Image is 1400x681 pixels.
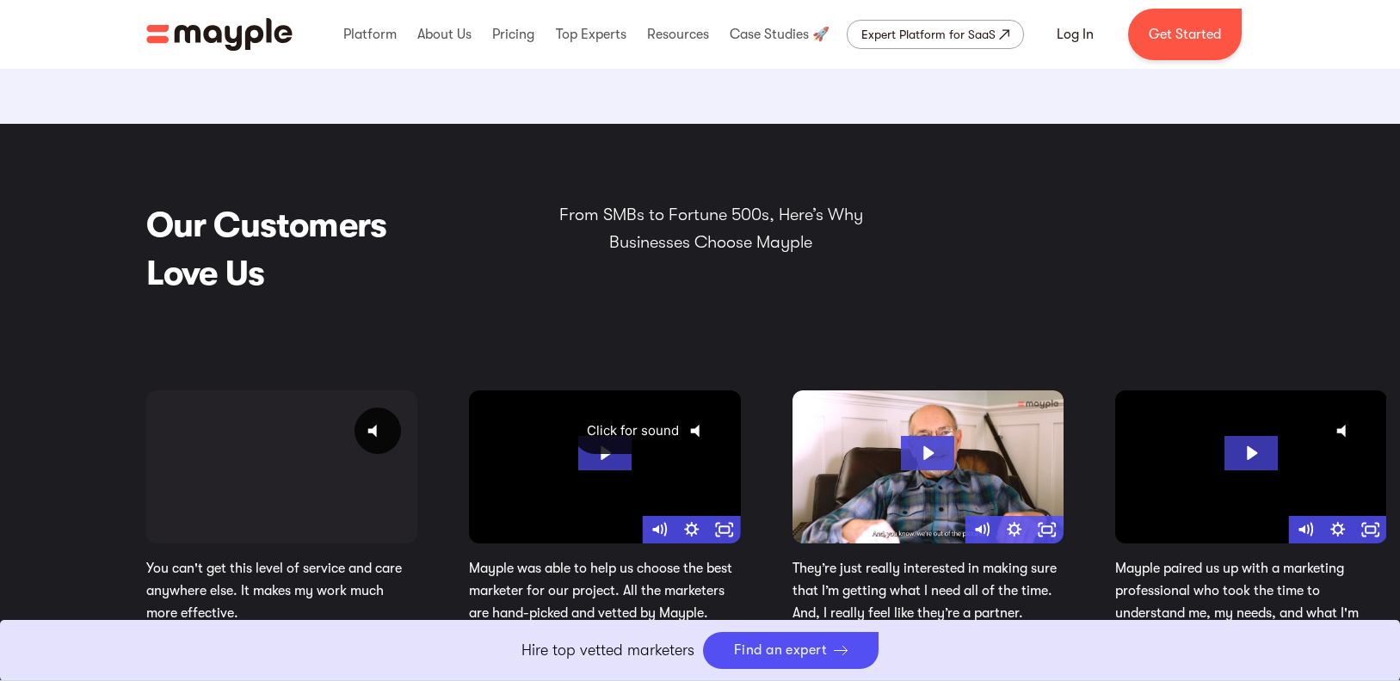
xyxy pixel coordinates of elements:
[1289,516,1322,543] button: Mute
[578,436,632,469] button: Play Video: Debora UHD
[708,516,741,543] button: Fullscreen
[965,516,998,543] button: Mute
[572,408,724,454] button: Click for sound
[847,20,1024,49] a: Expert Platform for SaaS
[469,390,741,680] div: 2 / 4
[339,7,401,62] div: Platform
[146,201,428,298] h1: Our Customers Love Us
[548,201,874,255] p: From SMBs to Fortune 500s, Here’s Why Businesses Choose Mayple
[469,557,741,624] p: Mayple was able to help us choose the best marketer for our project. All the marketers are hand-p...
[1128,9,1242,60] a: Get Started
[675,516,708,543] button: Show settings menu
[1314,598,1400,681] iframe: Chat Widget
[1323,408,1370,454] button: Click for sound
[1036,14,1114,55] a: Log In
[998,516,1031,543] button: Show settings menu
[146,390,418,680] div: 1 / 4
[1322,516,1354,543] button: Show settings menu
[793,390,1064,680] div: 3 / 4
[1354,516,1387,543] button: Fullscreen
[574,422,679,439] span: Click for sound
[1115,557,1387,647] p: Mayple paired us up with a marketing professional who took the time to understand me, my needs, a...
[901,436,954,469] button: Play Video: 8
[1031,516,1064,543] button: Fullscreen
[413,7,476,62] div: About Us
[643,7,713,62] div: Resources
[146,557,418,624] p: You can't get this level of service and care anywhere else. It makes my work much more effective.
[643,516,675,543] button: Mute
[146,18,293,51] a: home
[793,557,1064,624] p: They’re just really interested in making sure that I’m getting what I need all of the time. And, ...
[1115,390,1387,680] div: 4 / 4
[488,7,539,62] div: Pricing
[793,390,1064,543] img: Video Thumbnail
[355,408,401,454] button: Click for sound
[146,18,293,51] img: Mayple logo
[1224,436,1278,469] button: Play Video: Hellen UHD
[861,24,996,45] div: Expert Platform for SaaS
[552,7,631,62] div: Top Experts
